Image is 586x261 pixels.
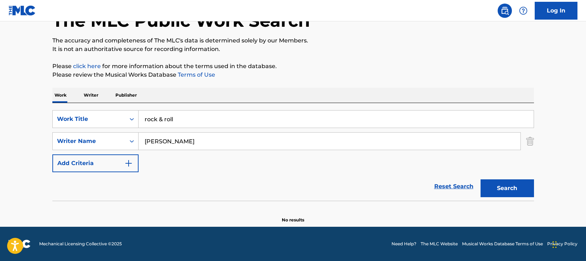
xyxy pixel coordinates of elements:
[526,132,534,150] img: Delete Criterion
[52,62,534,71] p: Please for more information about the terms used in the database.
[57,115,121,123] div: Work Title
[431,179,477,194] a: Reset Search
[550,227,586,261] iframe: Chat Widget
[73,63,101,70] a: click here
[519,6,528,15] img: help
[57,137,121,145] div: Writer Name
[481,179,534,197] button: Search
[9,5,36,16] img: MLC Logo
[9,240,31,248] img: logo
[176,71,215,78] a: Terms of Use
[52,36,534,45] p: The accuracy and completeness of The MLC's data is determined solely by our Members.
[52,110,534,201] form: Search Form
[52,71,534,79] p: Please review the Musical Works Database
[421,241,458,247] a: The MLC Website
[39,241,122,247] span: Mechanical Licensing Collective © 2025
[52,45,534,53] p: It is not an authoritative source for recording information.
[462,241,543,247] a: Musical Works Database Terms of Use
[52,88,69,103] p: Work
[516,4,530,18] div: Help
[391,241,416,247] a: Need Help?
[82,88,100,103] p: Writer
[547,241,577,247] a: Privacy Policy
[553,234,557,255] div: Drag
[501,6,509,15] img: search
[498,4,512,18] a: Public Search
[535,2,577,20] a: Log In
[113,88,139,103] p: Publisher
[124,159,133,168] img: 9d2ae6d4665cec9f34b9.svg
[282,208,304,223] p: No results
[52,154,139,172] button: Add Criteria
